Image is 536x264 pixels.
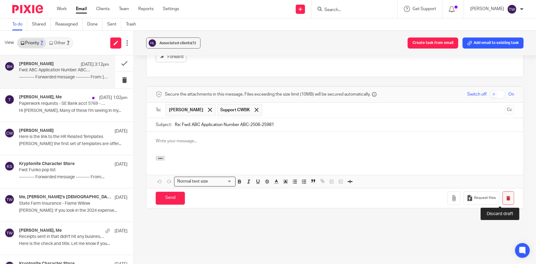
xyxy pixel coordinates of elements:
a: Reassigned [55,18,83,30]
h4: Me, [PERSON_NAME]'s [DEMOGRAPHIC_DATA] [19,195,112,200]
p: Hi [PERSON_NAME], Many of these I'm seeing in my... [19,108,127,113]
div: 7 [67,41,69,45]
a: [PERSON_NAME][EMAIL_ADDRESS][PERSON_NAME][DOMAIN_NAME] [158,108,303,113]
a: [URL][DOMAIN_NAME] [53,83,97,88]
span: < > [54,27,131,32]
p: [PERSON_NAME] the first set of templates are offer... [19,141,127,147]
input: Send [156,192,185,205]
img: svg%3E [148,38,157,48]
a: Sent [107,18,121,30]
div: 7 [41,41,43,45]
img: svg%3E [5,95,14,104]
h4: [PERSON_NAME] [19,128,54,133]
a: [URL][DOMAIN_NAME] [92,183,139,188]
span: Switch off [467,91,487,97]
img: svg%3E [5,128,14,138]
p: [DATE] [115,128,127,134]
a: Work [57,6,67,12]
span: [PERSON_NAME] [169,107,203,113]
a: [EMAIL_ADDRESS][DOMAIN_NAME] [121,46,193,51]
a: [DOMAIN_NAME][EMAIL_ADDRESS][DOMAIN_NAME] [40,227,146,231]
span: View [5,40,14,46]
p: [DATE] 1:02pm [99,95,127,101]
img: svg%3E [5,61,14,71]
a: To do [12,18,27,30]
span: Associated clients [159,41,196,45]
p: State Farm Insurance - Flame Willow [19,201,106,206]
div: Search for option [174,177,236,186]
p: Paperwork requests - SE Bank acct 5769 - Riverside Coffee [19,101,106,106]
a: Forward [156,51,186,62]
button: Add email to existing task [463,37,524,49]
span: Request files [474,196,496,201]
a: Trash [126,18,141,30]
a: [URL][DOMAIN_NAME] [47,164,92,169]
h4: Kryptonite Character Store [19,161,75,167]
h4: [PERSON_NAME] [19,61,54,67]
p: [DATE] [115,161,127,167]
p: Here is the link to the HR Related Templates [19,134,106,140]
span: Get Support [413,7,436,11]
span: Support CWBK [221,107,250,113]
button: Request files [464,191,499,205]
label: To: [156,107,162,113]
p: Fwd: Funko pop list [19,167,106,173]
h4: [PERSON_NAME], Me [19,95,62,100]
button: Cc [505,105,514,115]
a: Priority7 [18,38,46,48]
p: [PERSON_NAME] [470,6,504,12]
button: Associated clients(1) [146,37,201,49]
a: Done [87,18,103,30]
img: Pixie [12,5,43,13]
a: Clients [96,6,110,12]
a: Reports [138,6,154,12]
img: svg%3E [5,161,14,171]
p: [PERSON_NAME]: If you look in the 2024 expense... [19,208,127,213]
p: Receipts sent in that didn't hit any business accounts [19,234,106,239]
span: Normal text size [176,178,209,185]
p: [DATE] [115,228,127,234]
a: Shared [32,18,51,30]
strong: TN Arts Commission [11,27,53,32]
button: Create task from email [408,37,458,49]
p: [DATE] [115,195,127,201]
a: Email [76,6,87,12]
input: Search for option [210,178,232,185]
span: On [508,91,514,97]
p: ---------- Forwarded message --------- From:... [19,175,127,180]
a: Settings [163,6,179,12]
input: Search [324,7,379,13]
span: (1) [191,41,196,45]
a: Team [119,6,129,12]
p: ---------- Forwarded message --------- From: [GEOGRAPHIC_DATA]... [19,75,109,80]
p: Fwd: ABC Application Number ABC-2506-25981 [19,68,91,73]
img: svg%3E [5,195,14,204]
span: Secure the attachments in this message. Files exceeding the size limit (10MB) will be secured aut... [165,91,370,97]
img: svg%3E [5,228,14,238]
h4: [PERSON_NAME], Me [19,228,62,233]
p: [DATE] 3:12pm [81,61,109,68]
p: Here is the check and title. Let me know if you... [19,241,127,246]
img: svg%3E [507,4,517,14]
a: Other7 [46,38,72,48]
a: [EMAIL_ADDRESS][DOMAIN_NAME] [57,27,129,32]
label: Subject: [156,122,172,128]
